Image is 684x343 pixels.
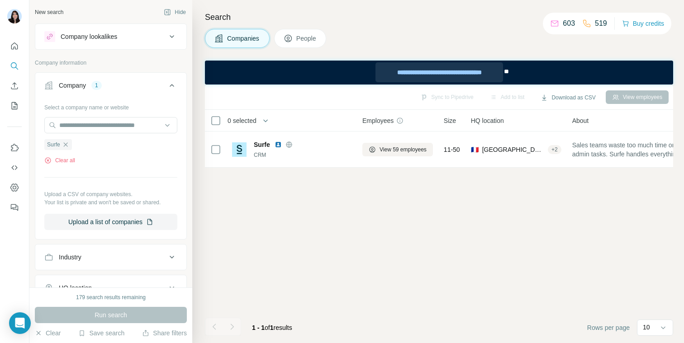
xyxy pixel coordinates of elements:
[44,190,177,198] p: Upload a CSV of company websites.
[78,329,124,338] button: Save search
[7,140,22,156] button: Use Surfe on LinkedIn
[265,324,270,331] span: of
[548,146,561,154] div: + 2
[444,116,456,125] span: Size
[252,324,292,331] span: results
[7,179,22,196] button: Dashboard
[35,277,186,299] button: HQ location
[205,61,673,85] iframe: Banner
[35,26,186,47] button: Company lookalikes
[7,160,22,176] button: Use Surfe API
[7,98,22,114] button: My lists
[380,146,427,154] span: View 59 employees
[534,91,602,104] button: Download as CSV
[35,59,187,67] p: Company information
[91,81,102,89] div: 1
[563,18,575,29] p: 603
[44,214,177,230] button: Upload a list of companies
[362,116,394,125] span: Employees
[228,116,256,125] span: 0 selected
[444,145,460,154] span: 11-50
[7,78,22,94] button: Enrich CSV
[44,156,75,164] button: Clear all
[270,324,274,331] span: 1
[587,323,630,332] span: Rows per page
[44,198,177,207] p: Your list is private and won't be saved or shared.
[7,199,22,216] button: Feedback
[59,81,86,90] div: Company
[35,329,61,338] button: Clear
[76,293,146,301] div: 179 search results remaining
[142,329,187,338] button: Share filters
[471,116,504,125] span: HQ location
[296,34,317,43] span: People
[595,18,607,29] p: 519
[61,32,117,41] div: Company lookalikes
[7,9,22,23] img: Avatar
[227,34,260,43] span: Companies
[482,145,544,154] span: [GEOGRAPHIC_DATA], [GEOGRAPHIC_DATA], [GEOGRAPHIC_DATA]
[35,75,186,100] button: Company1
[275,141,282,148] img: LinkedIn logo
[35,8,63,16] div: New search
[471,145,479,154] span: 🇫🇷
[362,143,433,156] button: View 59 employees
[44,100,177,112] div: Select a company name or website
[157,5,192,19] button: Hide
[622,17,664,30] button: Buy credits
[9,312,31,334] div: Open Intercom Messenger
[572,116,589,125] span: About
[59,283,92,292] div: HQ location
[7,58,22,74] button: Search
[643,323,650,332] p: 10
[254,140,270,149] span: Surfe
[232,142,247,157] img: Logo of Surfe
[7,38,22,54] button: Quick start
[59,253,81,262] div: Industry
[205,11,673,23] h4: Search
[35,246,186,268] button: Industry
[252,324,265,331] span: 1 - 1
[47,141,60,149] span: Surfe
[254,151,351,159] div: CRM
